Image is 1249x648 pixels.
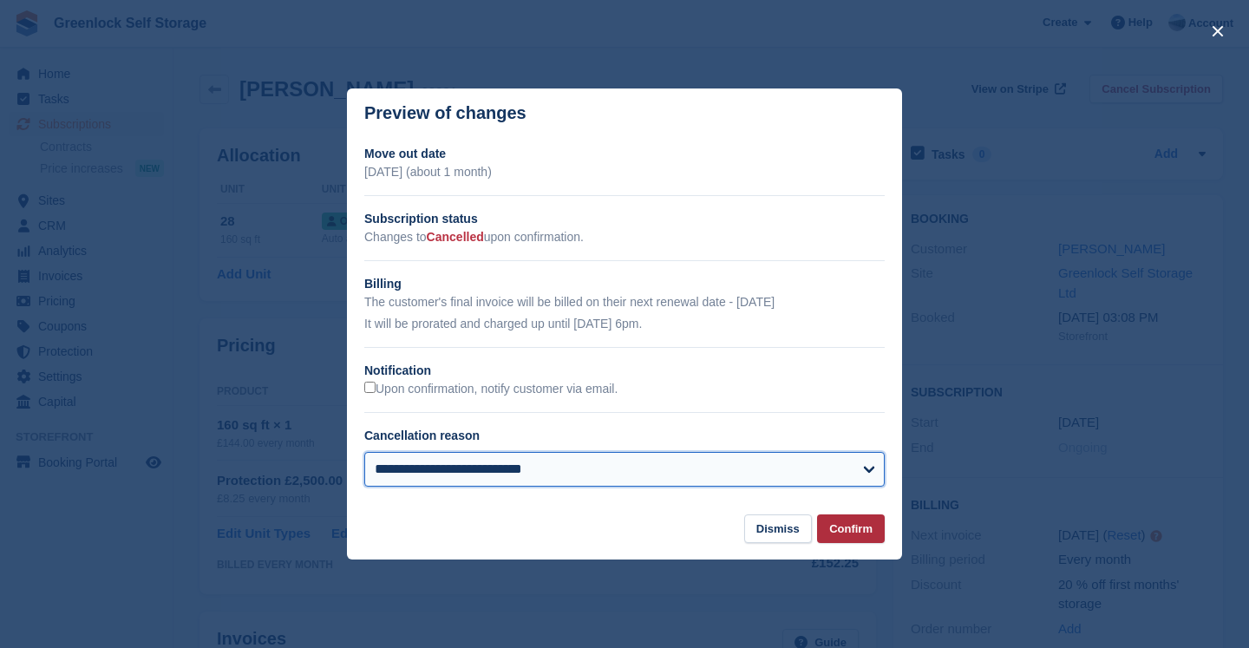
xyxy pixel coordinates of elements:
p: [DATE] (about 1 month) [364,163,885,181]
h2: Billing [364,275,885,293]
button: Dismiss [744,514,812,543]
label: Cancellation reason [364,429,480,442]
button: Confirm [817,514,885,543]
p: Changes to upon confirmation. [364,228,885,246]
span: Cancelled [427,230,484,244]
p: It will be prorated and charged up until [DATE] 6pm. [364,315,885,333]
p: The customer's final invoice will be billed on their next renewal date - [DATE] [364,293,885,311]
h2: Move out date [364,145,885,163]
h2: Subscription status [364,210,885,228]
button: close [1204,17,1232,45]
p: Preview of changes [364,103,526,123]
input: Upon confirmation, notify customer via email. [364,382,376,393]
h2: Notification [364,362,885,380]
label: Upon confirmation, notify customer via email. [364,382,618,397]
